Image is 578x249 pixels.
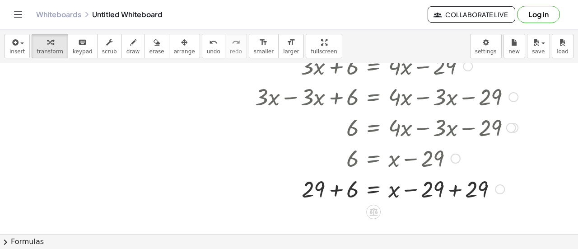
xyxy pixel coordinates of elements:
button: settings [470,34,502,58]
button: undoundo [202,34,225,58]
span: load [557,48,569,55]
span: keypad [73,48,93,55]
button: Toggle navigation [11,7,25,22]
i: undo [209,37,218,48]
button: load [552,34,573,58]
button: insert [5,34,30,58]
button: keyboardkeypad [68,34,98,58]
button: fullscreen [306,34,342,58]
span: new [508,48,520,55]
a: Whiteboards [36,10,81,19]
span: save [532,48,545,55]
button: Collaborate Live [428,6,515,23]
i: keyboard [78,37,87,48]
span: transform [37,48,63,55]
span: scrub [102,48,117,55]
button: new [503,34,525,58]
span: draw [126,48,140,55]
button: transform [32,34,68,58]
div: Apply the same math to both sides of the equation [366,205,381,219]
button: draw [121,34,145,58]
span: undo [207,48,220,55]
span: Collaborate Live [435,10,508,19]
span: settings [475,48,497,55]
i: redo [232,37,240,48]
button: scrub [97,34,122,58]
span: erase [149,48,164,55]
button: format_sizesmaller [249,34,279,58]
button: redoredo [225,34,247,58]
i: format_size [259,37,268,48]
span: arrange [174,48,195,55]
span: larger [283,48,299,55]
button: format_sizelarger [278,34,304,58]
button: save [527,34,550,58]
span: redo [230,48,242,55]
button: Log in [517,6,560,23]
span: insert [9,48,25,55]
span: fullscreen [311,48,337,55]
i: format_size [287,37,295,48]
span: smaller [254,48,274,55]
button: arrange [169,34,200,58]
button: erase [144,34,169,58]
